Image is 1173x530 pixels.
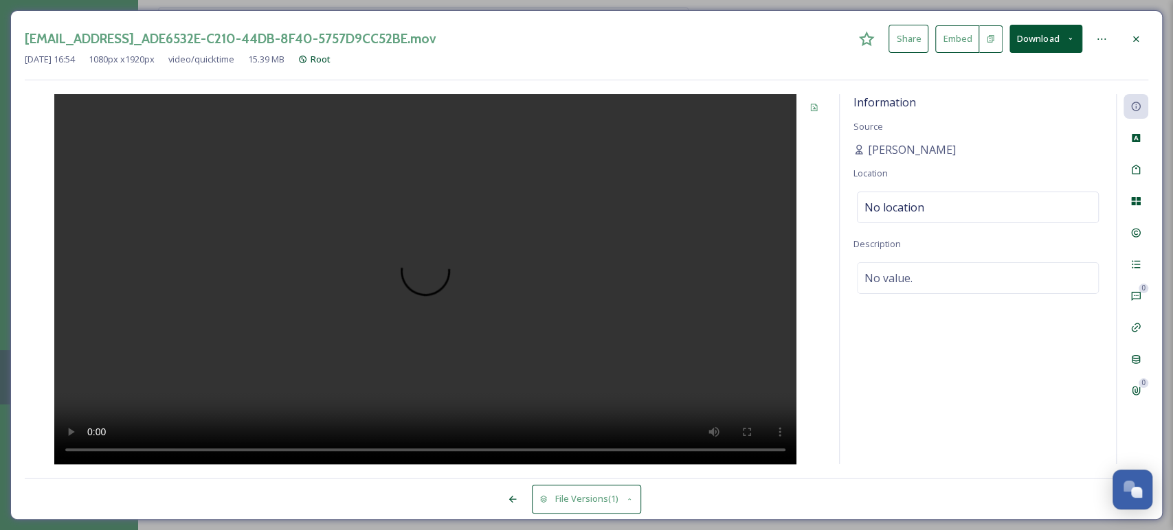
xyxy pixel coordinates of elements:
[853,167,888,179] span: Location
[864,270,913,286] span: No value.
[935,25,979,53] button: Embed
[248,53,284,66] span: 15.39 MB
[25,29,436,49] h3: [EMAIL_ADDRESS]_ADE6532E-C210-44DB-8F40-5757D9CC52BE.mov
[1139,378,1148,388] div: 0
[853,120,883,132] span: Source
[89,53,155,66] span: 1080 px x 1920 px
[864,199,924,216] span: No location
[1139,284,1148,293] div: 0
[532,485,642,513] button: File Versions(1)
[868,141,956,158] span: [PERSON_NAME]
[1113,470,1152,509] button: Open Chat
[853,95,916,110] span: Information
[311,53,331,65] span: Root
[168,53,234,66] span: video/quicktime
[25,53,75,66] span: [DATE] 16:54
[1009,25,1082,53] button: Download
[853,238,901,250] span: Description
[889,25,928,53] button: Share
